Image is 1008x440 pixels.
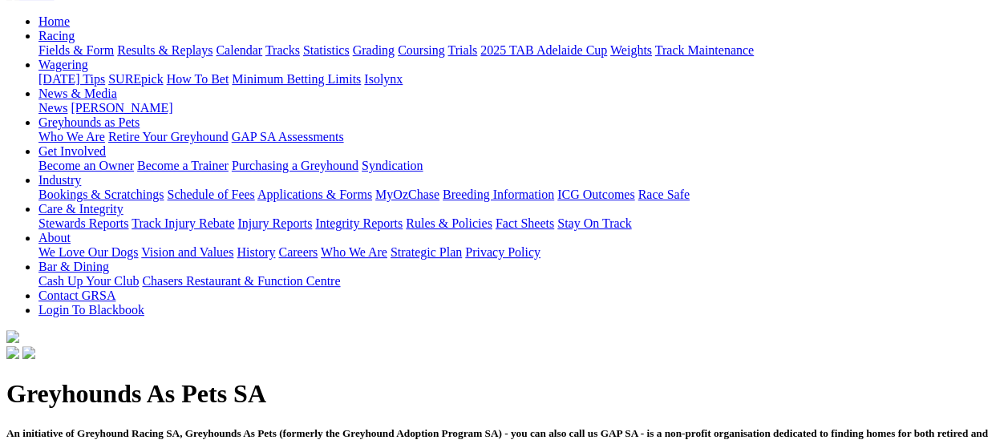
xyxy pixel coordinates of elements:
div: News & Media [38,101,1002,115]
a: Tracks [265,43,300,57]
a: Schedule of Fees [167,188,254,201]
a: Bar & Dining [38,260,109,273]
a: News [38,101,67,115]
div: Greyhounds as Pets [38,130,1002,144]
a: Fact Sheets [496,216,554,230]
a: Coursing [398,43,445,57]
div: Industry [38,188,1002,202]
a: Statistics [303,43,350,57]
a: 2025 TAB Adelaide Cup [480,43,607,57]
a: Privacy Policy [465,245,540,259]
img: twitter.svg [22,346,35,359]
a: Home [38,14,70,28]
h1: Greyhounds As Pets SA [6,379,1002,409]
a: MyOzChase [375,188,439,201]
a: Who We Are [38,130,105,143]
a: How To Bet [167,72,229,86]
a: Chasers Restaurant & Function Centre [142,274,340,288]
a: Track Injury Rebate [132,216,234,230]
a: History [237,245,275,259]
a: We Love Our Dogs [38,245,138,259]
a: Rules & Policies [406,216,492,230]
a: Applications & Forms [257,188,372,201]
a: Greyhounds as Pets [38,115,140,129]
a: Become a Trainer [137,159,229,172]
a: Vision and Values [141,245,233,259]
a: Who We Are [321,245,387,259]
a: Bookings & Scratchings [38,188,164,201]
a: Results & Replays [117,43,213,57]
div: Get Involved [38,159,1002,173]
a: Racing [38,29,75,42]
a: SUREpick [108,72,163,86]
a: Track Maintenance [655,43,754,57]
div: Bar & Dining [38,274,1002,289]
a: Careers [278,245,318,259]
a: GAP SA Assessments [232,130,344,143]
a: [PERSON_NAME] [71,101,172,115]
a: Injury Reports [237,216,312,230]
a: News & Media [38,87,117,100]
a: Fields & Form [38,43,114,57]
a: Cash Up Your Club [38,274,139,288]
a: Calendar [216,43,262,57]
a: Minimum Betting Limits [232,72,361,86]
a: Get Involved [38,144,106,158]
a: Isolynx [364,72,403,86]
a: Grading [353,43,395,57]
a: Syndication [362,159,423,172]
div: About [38,245,1002,260]
a: Contact GRSA [38,289,115,302]
a: Trials [447,43,477,57]
a: Retire Your Greyhound [108,130,229,143]
a: Wagering [38,58,88,71]
a: Breeding Information [443,188,554,201]
a: [DATE] Tips [38,72,105,86]
a: Care & Integrity [38,202,123,216]
a: Purchasing a Greyhound [232,159,358,172]
a: Integrity Reports [315,216,403,230]
a: Stewards Reports [38,216,128,230]
div: Racing [38,43,1002,58]
a: Industry [38,173,81,187]
div: Care & Integrity [38,216,1002,231]
a: Become an Owner [38,159,134,172]
img: logo-grsa-white.png [6,330,19,343]
a: About [38,231,71,244]
a: Login To Blackbook [38,303,144,317]
a: Strategic Plan [391,245,462,259]
a: ICG Outcomes [557,188,634,201]
div: Wagering [38,72,1002,87]
img: facebook.svg [6,346,19,359]
a: Weights [610,43,652,57]
a: Race Safe [638,188,689,201]
a: Stay On Track [557,216,631,230]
